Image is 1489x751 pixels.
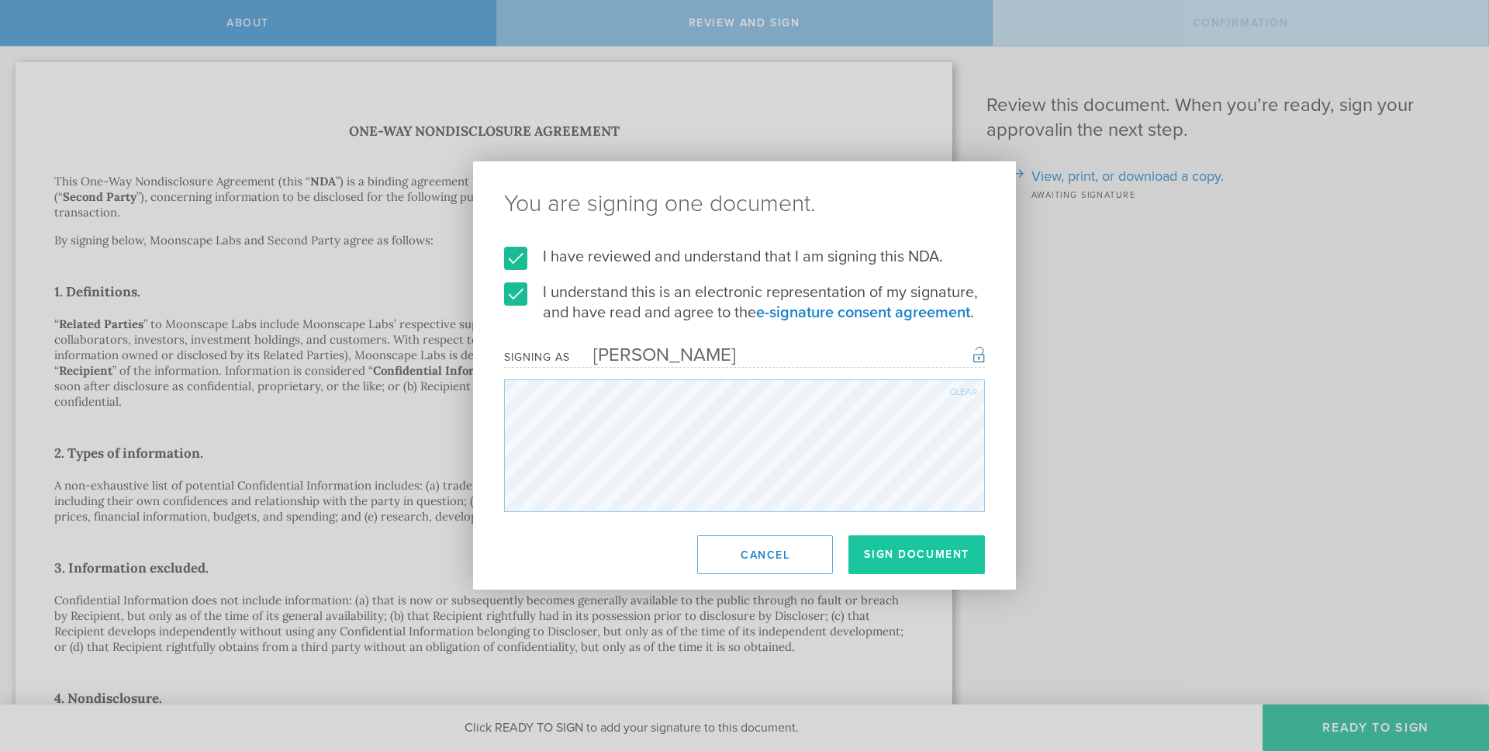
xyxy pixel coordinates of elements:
[756,303,970,322] a: e-signature consent agreement
[504,192,985,216] ng-pluralize: You are signing one document.
[504,351,570,364] div: Signing as
[504,247,985,267] label: I have reviewed and understand that I am signing this NDA.
[848,535,985,574] button: Sign Document
[697,535,833,574] button: Cancel
[504,282,985,323] label: I understand this is an electronic representation of my signature, and have read and agree to the .
[570,344,736,366] div: [PERSON_NAME]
